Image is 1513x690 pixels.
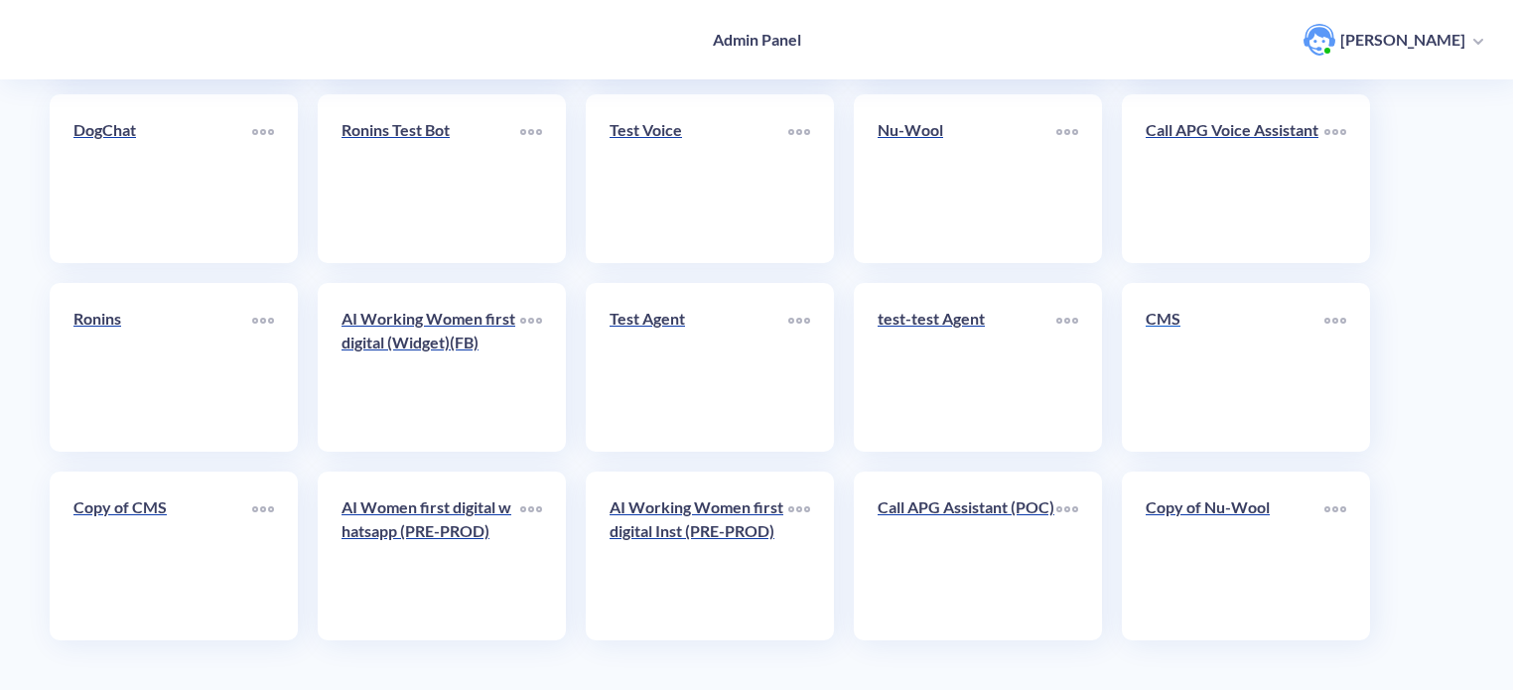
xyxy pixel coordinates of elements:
[342,495,520,543] p: AI Women first digital whatsapp (PRE-PROD)
[342,118,520,142] p: Ronins Test Bot
[610,118,788,142] p: Test Voice
[878,495,1056,617] a: Call APG Assistant (POC)
[342,118,520,239] a: Ronins Test Bot
[1146,118,1324,142] p: Call APG Voice Assistant
[610,495,788,617] a: AI Working Women first digital Inst (PRE-PROD)
[610,307,788,428] a: Test Agent
[1340,29,1465,51] p: [PERSON_NAME]
[878,118,1056,142] p: Nu-Wool
[1146,118,1324,239] a: Call APG Voice Assistant
[73,118,252,239] a: DogChat
[1146,307,1324,428] a: CMS
[73,495,252,519] p: Copy of CMS
[73,307,252,331] p: Ronins
[610,307,788,331] p: Test Agent
[342,307,520,428] a: AI Working Women first digital (Widget)(FB)
[342,307,520,354] p: AI Working Women first digital (Widget)(FB)
[1304,24,1335,56] img: user photo
[1146,495,1324,617] a: Copy of Nu-Wool
[878,495,1056,519] p: Call APG Assistant (POC)
[73,495,252,617] a: Copy of CMS
[878,307,1056,428] a: test-test Agent
[1146,495,1324,519] p: Copy of Nu-Wool
[610,118,788,239] a: Test Voice
[342,495,520,617] a: AI Women first digital whatsapp (PRE-PROD)
[1294,22,1493,58] button: user photo[PERSON_NAME]
[878,307,1056,331] p: test-test Agent
[610,495,788,543] p: AI Working Women first digital Inst (PRE-PROD)
[878,118,1056,239] a: Nu-Wool
[1146,307,1324,331] p: CMS
[73,307,252,428] a: Ronins
[73,118,252,142] p: DogChat
[713,30,801,49] h4: Admin Panel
